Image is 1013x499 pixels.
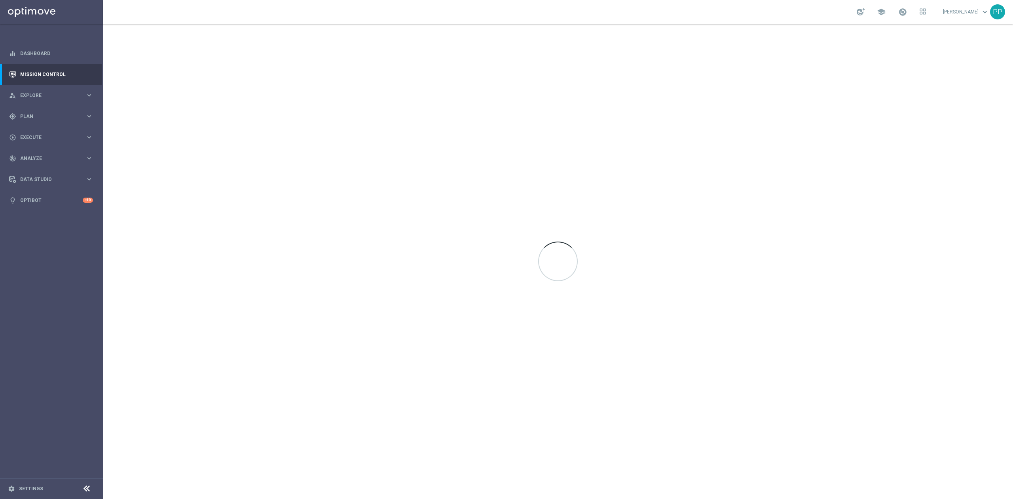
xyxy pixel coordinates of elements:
[990,4,1005,19] div: PP
[85,91,93,99] i: keyboard_arrow_right
[9,64,93,85] div: Mission Control
[85,112,93,120] i: keyboard_arrow_right
[20,43,93,64] a: Dashboard
[20,64,93,85] a: Mission Control
[20,114,85,119] span: Plan
[19,486,43,491] a: Settings
[20,190,83,211] a: Optibot
[8,485,15,492] i: settings
[877,8,886,16] span: school
[20,156,85,161] span: Analyze
[20,177,85,182] span: Data Studio
[9,50,16,57] i: equalizer
[9,155,93,162] button: track_changes Analyze keyboard_arrow_right
[9,197,16,204] i: lightbulb
[9,50,93,57] button: equalizer Dashboard
[9,190,93,211] div: Optibot
[9,113,85,120] div: Plan
[9,71,93,78] button: Mission Control
[9,113,93,120] button: gps_fixed Plan keyboard_arrow_right
[9,92,16,99] i: person_search
[9,155,16,162] i: track_changes
[9,197,93,204] button: lightbulb Optibot +10
[9,92,93,99] button: person_search Explore keyboard_arrow_right
[9,113,16,120] i: gps_fixed
[9,176,93,183] button: Data Studio keyboard_arrow_right
[85,133,93,141] i: keyboard_arrow_right
[9,155,85,162] div: Analyze
[9,43,93,64] div: Dashboard
[85,154,93,162] i: keyboard_arrow_right
[942,6,990,18] a: [PERSON_NAME]keyboard_arrow_down
[83,198,93,203] div: +10
[9,176,85,183] div: Data Studio
[85,175,93,183] i: keyboard_arrow_right
[20,135,85,140] span: Execute
[20,93,85,98] span: Explore
[981,8,989,16] span: keyboard_arrow_down
[9,92,85,99] div: Explore
[9,134,93,141] button: play_circle_outline Execute keyboard_arrow_right
[9,134,16,141] i: play_circle_outline
[9,134,85,141] div: Execute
